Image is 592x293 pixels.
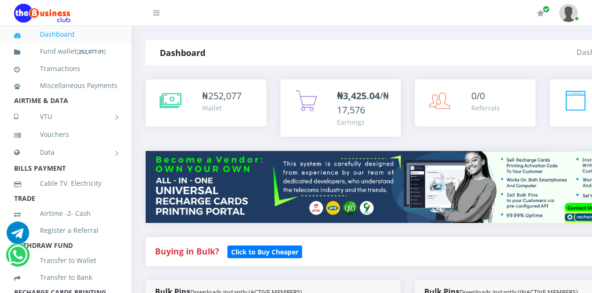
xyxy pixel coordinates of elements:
[14,40,117,63] a: Fund wallet[252,077.01]
[8,251,27,266] a: Chat for support
[14,141,117,164] a: Data
[415,79,536,127] a: 0/0 Referrals
[337,89,380,102] b: ₦3,425.04
[337,89,389,116] span: /₦17,576
[14,173,117,194] a: Cable TV, Electricity
[160,47,205,58] strong: Dashboard
[14,203,117,224] a: Airtime -2- Cash
[14,220,117,241] a: Register a Referral
[77,48,106,55] small: [ ]
[146,79,266,127] a: ₦252,077 Wallet
[471,89,485,102] span: 0/0
[537,9,544,17] i: Renew/Upgrade Subscription
[14,75,117,96] a: Miscellaneous Payments
[471,103,500,113] div: Referrals
[227,245,302,257] a: Click to Buy Cheaper
[337,117,392,127] div: Earnings
[14,4,70,23] img: Logo
[14,250,117,271] a: Transfer to Wallet
[14,58,117,79] a: Transactions
[14,105,117,128] a: VTU
[208,89,241,102] span: 252,077
[202,103,241,113] div: Wallet
[543,6,550,13] span: Renew/Upgrade Subscription
[231,247,298,256] b: Click to Buy Cheaper
[155,245,219,257] strong: Buying in Bulk?
[7,229,29,244] a: Chat for support
[202,89,241,103] div: ₦
[14,124,117,145] a: Vouchers
[280,79,401,137] a: ₦3,425.04/₦17,576 Earnings
[14,24,117,45] a: Dashboard
[78,48,104,55] b: 252,077.01
[559,4,578,22] img: User
[14,267,117,288] a: Transfer to Bank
